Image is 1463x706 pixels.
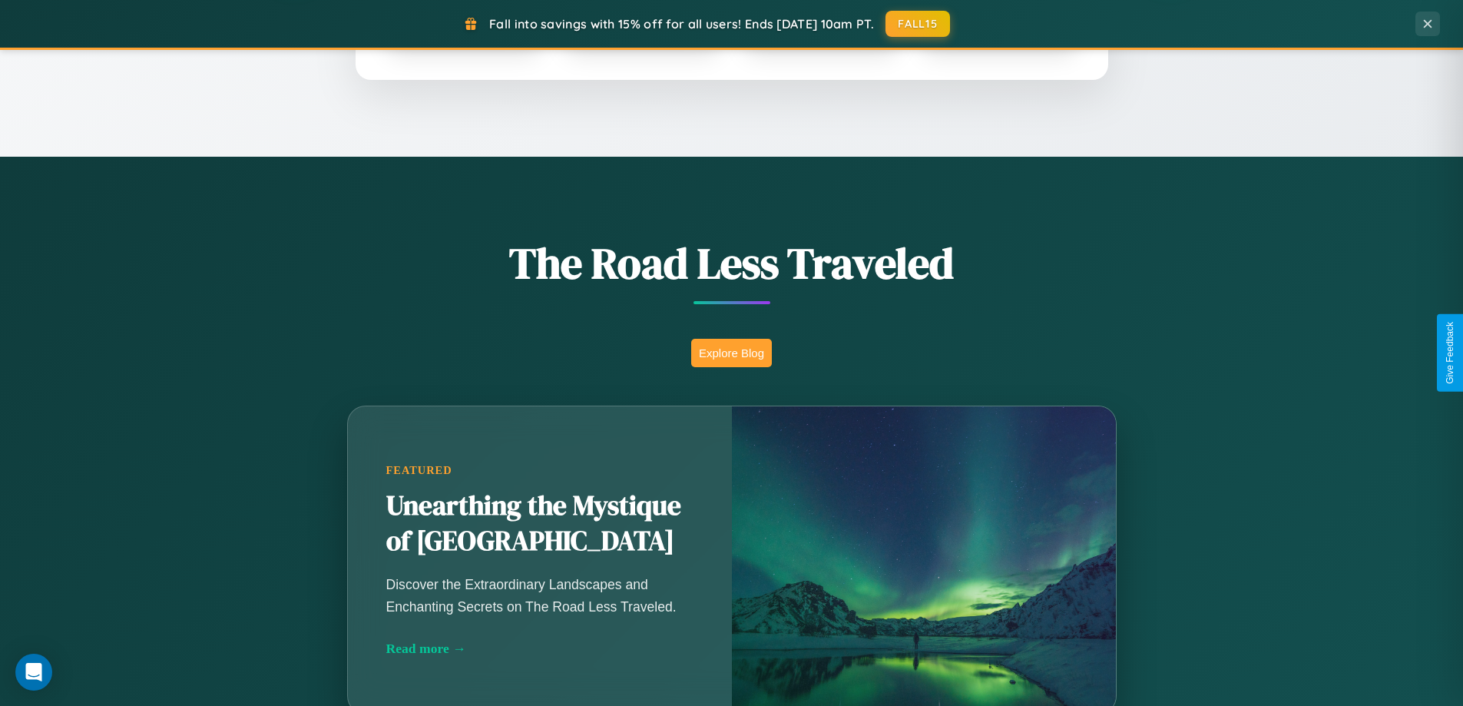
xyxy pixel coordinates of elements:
span: Fall into savings with 15% off for all users! Ends [DATE] 10am PT. [489,16,874,31]
button: Explore Blog [691,339,772,367]
div: Read more → [386,641,693,657]
div: Featured [386,464,693,477]
div: Give Feedback [1445,322,1455,384]
button: FALL15 [885,11,950,37]
h2: Unearthing the Mystique of [GEOGRAPHIC_DATA] [386,489,693,559]
p: Discover the Extraordinary Landscapes and Enchanting Secrets on The Road Less Traveled. [386,574,693,617]
h1: The Road Less Traveled [271,234,1193,293]
div: Open Intercom Messenger [15,654,52,691]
